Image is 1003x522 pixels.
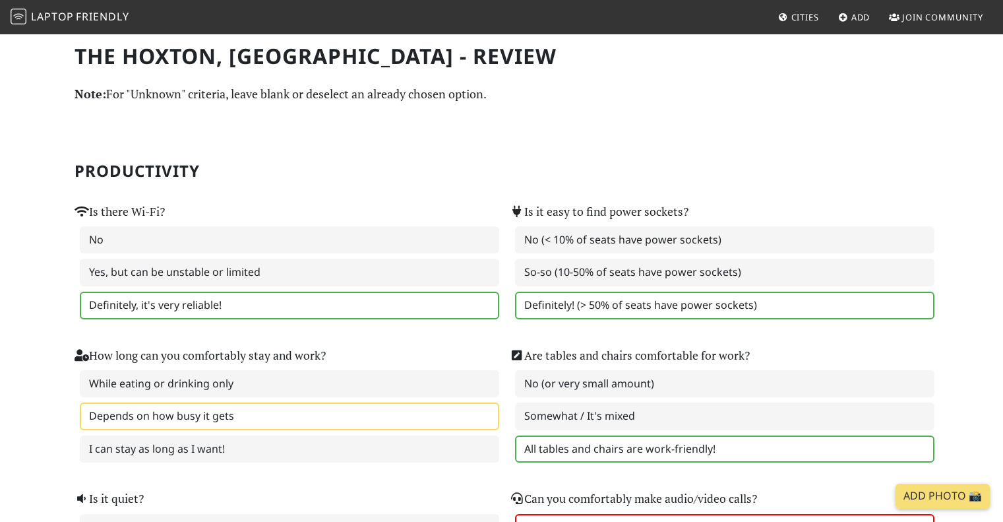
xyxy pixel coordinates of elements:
[515,403,934,430] label: Somewhat / It's mixed
[515,436,934,463] label: All tables and chairs are work-friendly!
[80,403,499,430] label: Depends on how busy it gets
[902,11,983,23] span: Join Community
[11,6,129,29] a: LaptopFriendly LaptopFriendly
[75,346,326,365] label: How long can you comfortably stay and work?
[515,226,934,254] label: No (< 10% of seats have power sockets)
[75,490,144,508] label: Is it quiet?
[515,259,934,286] label: So-so (10-50% of seats have power sockets)
[75,86,106,102] strong: Note:
[851,11,870,23] span: Add
[510,490,757,508] label: Can you comfortably make audio/video calls?
[11,9,26,24] img: LaptopFriendly
[884,5,988,29] a: Join Community
[510,346,750,365] label: Are tables and chairs comfortable for work?
[791,11,819,23] span: Cities
[896,484,990,509] a: Add Photo 📸
[515,370,934,398] label: No (or very small amount)
[76,9,129,24] span: Friendly
[80,226,499,254] label: No
[75,162,929,181] h2: Productivity
[515,292,934,319] label: Definitely! (> 50% of seats have power sockets)
[833,5,876,29] a: Add
[80,436,499,463] label: I can stay as long as I want!
[31,9,74,24] span: Laptop
[75,44,929,69] h1: The Hoxton, [GEOGRAPHIC_DATA] - Review
[773,5,824,29] a: Cities
[75,203,165,221] label: Is there Wi-Fi?
[510,203,688,221] label: Is it easy to find power sockets?
[80,292,499,319] label: Definitely, it's very reliable!
[75,84,929,104] p: For "Unknown" criteria, leave blank or deselect an already chosen option.
[80,370,499,398] label: While eating or drinking only
[80,259,499,286] label: Yes, but can be unstable or limited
